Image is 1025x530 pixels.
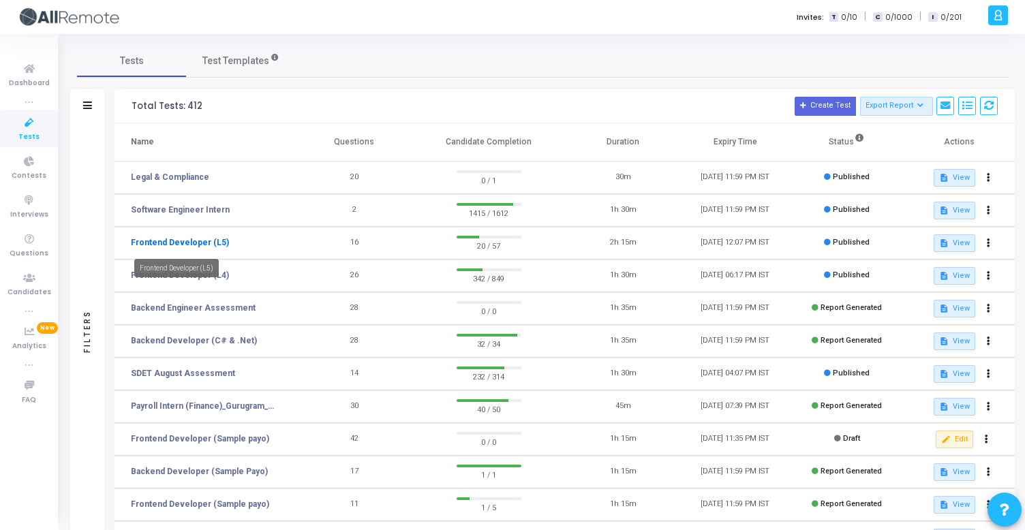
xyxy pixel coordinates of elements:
[131,334,257,347] a: Backend Developer (C# & .Net)
[821,336,882,345] span: Report Generated
[457,271,521,285] span: 342 / 849
[567,456,679,488] td: 1h 15m
[934,463,975,481] button: View
[131,465,268,478] a: Backend Developer (Sample Payo)
[843,434,860,443] span: Draft
[679,390,791,423] td: [DATE] 07:39 PM IST
[679,325,791,358] td: [DATE] 11:59 PM IST
[791,123,903,161] th: Status
[10,209,48,221] span: Interviews
[567,325,679,358] td: 1h 35m
[939,467,949,477] mat-icon: description
[457,337,521,350] span: 32 / 34
[567,488,679,521] td: 1h 15m
[299,456,410,488] td: 17
[299,123,410,161] th: Questions
[679,161,791,194] td: [DATE] 11:59 PM IST
[934,332,975,350] button: View
[939,271,949,281] mat-icon: description
[928,12,937,22] span: I
[457,500,521,514] span: 1 / 5
[131,498,269,510] a: Frontend Developer (Sample payo)
[81,256,93,406] div: Filters
[934,169,975,187] button: View
[567,227,679,260] td: 2h 15m
[457,173,521,187] span: 0 / 1
[299,194,410,227] td: 2
[202,54,269,68] span: Test Templates
[410,123,567,161] th: Candidate Completion
[833,270,870,279] span: Published
[131,302,256,314] a: Backend Engineer Assessment
[841,12,857,23] span: 0/10
[299,358,410,390] td: 14
[934,398,975,416] button: View
[120,54,144,68] span: Tests
[940,12,962,23] span: 0/201
[679,227,791,260] td: [DATE] 12:07 PM IST
[833,172,870,181] span: Published
[679,488,791,521] td: [DATE] 11:59 PM IST
[821,303,882,312] span: Report Generated
[299,488,410,521] td: 11
[131,236,229,249] a: Frontend Developer (L5)
[934,202,975,219] button: View
[567,161,679,194] td: 30m
[457,304,521,317] span: 0 / 0
[864,10,866,24] span: |
[679,123,791,161] th: Expiry Time
[12,170,46,182] span: Contests
[939,402,949,411] mat-icon: description
[457,402,521,416] span: 40 / 50
[934,234,975,252] button: View
[299,161,410,194] td: 20
[821,401,882,410] span: Report Generated
[567,423,679,456] td: 1h 15m
[134,259,219,277] div: Frontend Developer (L5)
[934,300,975,317] button: View
[37,322,58,334] span: New
[936,431,973,448] button: Edit
[679,194,791,227] td: [DATE] 11:59 PM IST
[833,238,870,247] span: Published
[939,238,949,248] mat-icon: description
[299,260,410,292] td: 26
[797,12,824,23] label: Invites:
[131,367,235,379] a: SDET August Assessment
[941,435,951,444] mat-icon: edit
[934,267,975,285] button: View
[939,173,949,183] mat-icon: description
[939,206,949,215] mat-icon: description
[9,78,50,89] span: Dashboard
[12,341,46,352] span: Analytics
[939,337,949,346] mat-icon: description
[131,400,277,412] a: Payroll Intern (Finance)_Gurugram_Campus
[567,390,679,423] td: 45m
[567,194,679,227] td: 1h 30m
[567,260,679,292] td: 1h 30m
[457,435,521,448] span: 0 / 0
[939,304,949,313] mat-icon: description
[821,467,882,476] span: Report Generated
[457,206,521,219] span: 1415 / 1612
[567,123,679,161] th: Duration
[939,369,949,379] mat-icon: description
[679,260,791,292] td: [DATE] 06:17 PM IST
[919,10,921,24] span: |
[7,287,51,298] span: Candidates
[131,171,209,183] a: Legal & Compliance
[22,394,36,406] span: FAQ
[567,292,679,325] td: 1h 35m
[934,496,975,514] button: View
[795,97,856,116] button: Create Test
[457,467,521,481] span: 1 / 1
[132,101,202,112] div: Total Tests: 412
[860,97,933,116] button: Export Report
[821,499,882,508] span: Report Generated
[10,248,48,260] span: Questions
[679,423,791,456] td: [DATE] 11:35 PM IST
[299,423,410,456] td: 42
[457,369,521,383] span: 232 / 314
[833,369,870,377] span: Published
[903,123,1015,161] th: Actions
